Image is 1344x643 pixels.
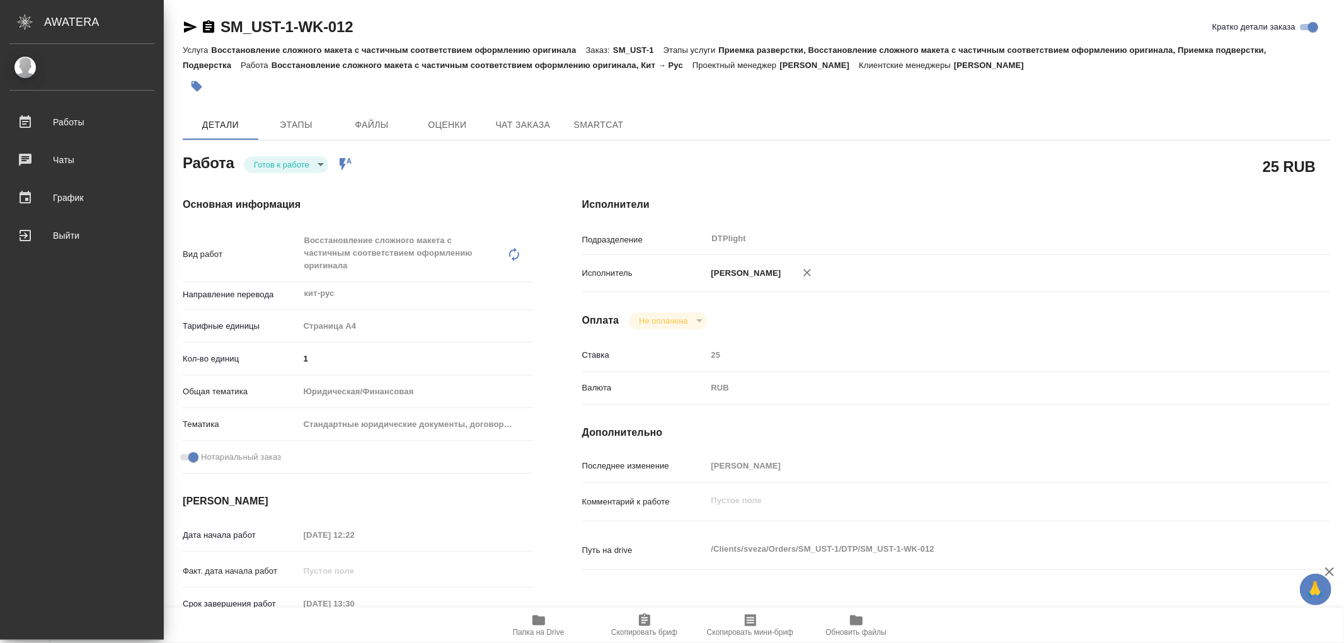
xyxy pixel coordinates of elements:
h4: Дополнительно [582,425,1330,440]
span: Этапы [266,117,326,133]
input: Пустое поле [707,457,1268,475]
button: Добавить тэг [183,72,210,100]
span: Кратко детали заказа [1212,21,1295,33]
h4: Оплата [582,313,619,328]
h4: Исполнители [582,197,1330,212]
span: Детали [190,117,251,133]
div: Работы [9,113,154,132]
p: Тематика [183,418,299,431]
p: Этапы услуги [663,45,719,55]
span: Скопировать бриф [611,628,677,637]
a: Выйти [3,220,161,251]
p: Срок завершения работ [183,598,299,610]
p: [PERSON_NAME] [707,267,781,280]
p: Клиентские менеджеры [859,60,954,70]
input: Пустое поле [707,346,1268,364]
a: Чаты [3,144,161,176]
p: [PERSON_NAME] [954,60,1033,70]
span: Оценки [417,117,478,133]
a: График [3,182,161,213]
p: Общая тематика [183,385,299,398]
p: Кол-во единиц [183,353,299,365]
button: Не оплачена [635,316,691,326]
div: Страница А4 [299,316,532,337]
button: Скопировать ссылку для ЯМессенджера [183,20,198,35]
div: Стандартные юридические документы, договоры, уставы [299,414,532,435]
p: Восстановление сложного макета с частичным соответствием оформлению оригинала, Кит → Рус [272,60,692,70]
div: Готов к работе [629,312,706,329]
p: Заказ: [586,45,613,55]
p: Дата начала работ [183,529,299,542]
p: Тарифные единицы [183,320,299,333]
span: Чат заказа [493,117,553,133]
input: Пустое поле [299,526,410,544]
div: График [9,188,154,207]
p: Восстановление сложного макета с частичным соответствием оформлению оригинала [211,45,585,55]
span: Файлы [342,117,402,133]
p: Валюта [582,382,707,394]
button: 🙏 [1300,574,1331,605]
p: Работа [241,60,272,70]
button: Скопировать мини-бриф [698,608,803,643]
span: Папка на Drive [513,628,565,637]
input: Пустое поле [299,562,410,580]
p: Ставка [582,349,707,361]
h4: Основная информация [183,197,532,212]
h2: 25 RUB [1263,156,1316,177]
button: Готов к работе [250,159,313,170]
span: Обновить файлы [825,628,887,637]
span: 🙏 [1305,576,1326,603]
input: Пустое поле [299,595,410,613]
p: Направление перевода [183,288,299,301]
span: Нотариальный заказ [201,451,281,464]
button: Скопировать бриф [592,608,698,643]
a: Работы [3,106,161,138]
p: SM_UST-1 [613,45,663,55]
button: Папка на Drive [486,608,592,643]
button: Скопировать ссылку [201,20,216,35]
span: SmartCat [568,117,629,133]
div: Выйти [9,226,154,245]
p: Путь на drive [582,544,707,557]
p: [PERSON_NAME] [779,60,859,70]
input: ✎ Введи что-нибудь [299,350,532,368]
p: Комментарий к работе [582,496,707,508]
a: SM_UST-1-WK-012 [221,18,353,35]
p: Факт. дата начала работ [183,565,299,578]
p: Подразделение [582,234,707,246]
div: Чаты [9,151,154,169]
div: AWATERA [44,9,164,35]
textarea: /Clients/sveza/Orders/SM_UST-1/DTP/SM_UST-1-WK-012 [707,538,1268,560]
p: Вид работ [183,248,299,261]
p: Приемка разверстки, Восстановление сложного макета с частичным соответствием оформлению оригинала... [183,45,1266,70]
div: Готов к работе [244,156,328,173]
div: RUB [707,377,1268,399]
p: Проектный менеджер [692,60,779,70]
h4: [PERSON_NAME] [183,494,532,509]
span: Скопировать мини-бриф [707,628,793,637]
h2: Работа [183,151,234,173]
button: Удалить исполнителя [793,259,821,287]
div: Юридическая/Финансовая [299,381,532,402]
p: Услуга [183,45,211,55]
p: Исполнитель [582,267,707,280]
p: Последнее изменение [582,460,707,472]
button: Обновить файлы [803,608,909,643]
